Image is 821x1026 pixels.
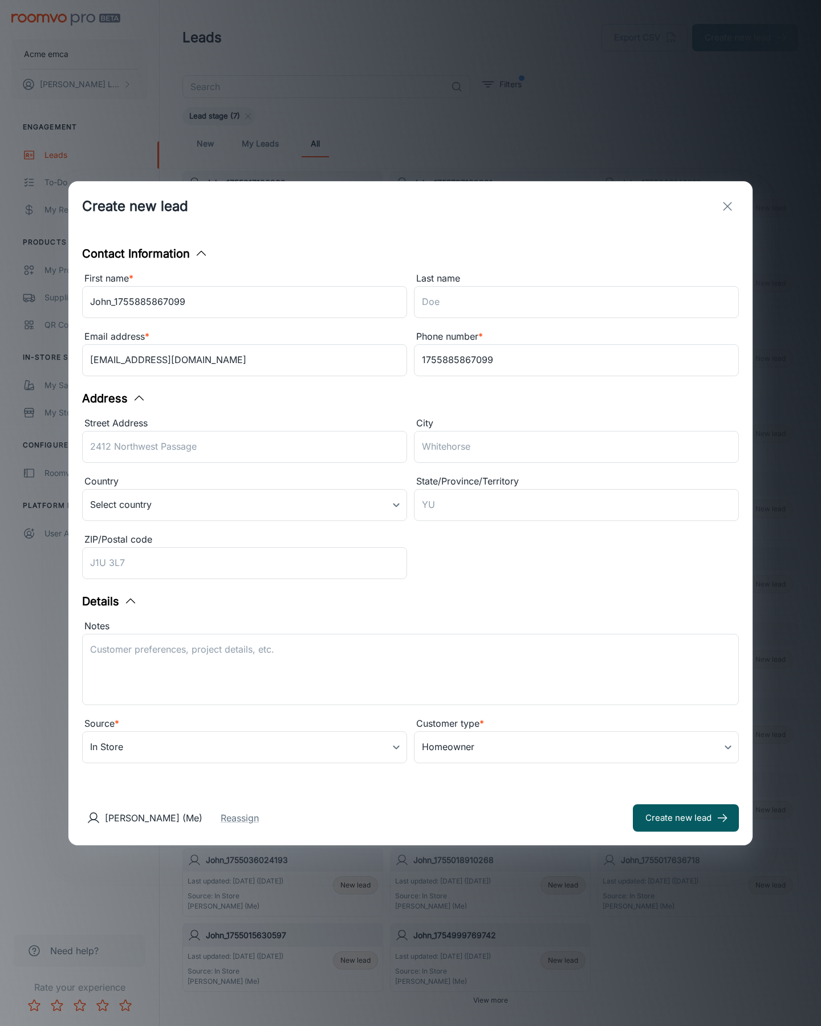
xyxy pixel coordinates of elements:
[82,547,407,579] input: J1U 3L7
[82,196,188,217] h1: Create new lead
[82,593,137,610] button: Details
[82,286,407,318] input: John
[82,532,407,547] div: ZIP/Postal code
[414,416,739,431] div: City
[82,731,407,763] div: In Store
[82,619,739,634] div: Notes
[82,474,407,489] div: Country
[414,271,739,286] div: Last name
[414,489,739,521] input: YU
[105,811,202,825] p: [PERSON_NAME] (Me)
[633,804,739,832] button: Create new lead
[414,716,739,731] div: Customer type
[414,474,739,489] div: State/Province/Territory
[82,431,407,463] input: 2412 Northwest Passage
[82,271,407,286] div: First name
[82,489,407,521] div: Select country
[221,811,259,825] button: Reassign
[716,195,739,218] button: exit
[414,731,739,763] div: Homeowner
[414,431,739,463] input: Whitehorse
[82,329,407,344] div: Email address
[414,329,739,344] div: Phone number
[82,390,146,407] button: Address
[414,286,739,318] input: Doe
[82,344,407,376] input: myname@example.com
[414,344,739,376] input: +1 439-123-4567
[82,245,208,262] button: Contact Information
[82,416,407,431] div: Street Address
[82,716,407,731] div: Source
